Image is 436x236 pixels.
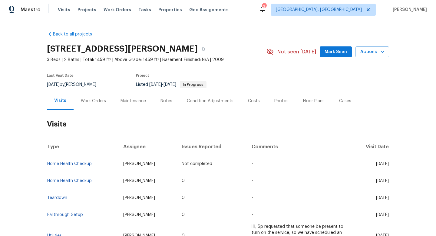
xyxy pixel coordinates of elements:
th: Comments [247,138,349,155]
span: Project [136,74,149,77]
span: [PERSON_NAME] [123,179,155,183]
span: Visits [58,7,70,13]
h2: Visits [47,110,389,138]
span: Tasks [138,8,151,12]
div: Cases [339,98,351,104]
span: Last Visit Date [47,74,74,77]
th: Issues Reported [177,138,246,155]
span: Work Orders [104,7,131,13]
span: [DATE] [376,213,389,217]
span: [DATE] [376,162,389,166]
span: Properties [158,7,182,13]
span: [GEOGRAPHIC_DATA], [GEOGRAPHIC_DATA] [276,7,362,13]
span: 0 [182,196,185,200]
button: Copy Address [198,43,209,54]
button: Mark Seen [320,46,352,58]
div: Costs [248,98,260,104]
span: Not completed [182,162,212,166]
th: Assignee [118,138,177,155]
span: Projects [78,7,96,13]
div: Work Orders [81,98,106,104]
div: Condition Adjustments [187,98,233,104]
a: Back to all projects [47,31,105,37]
span: Listed [136,83,206,87]
a: Fallthrough Setup [47,213,83,217]
a: Home Health Checkup [47,162,92,166]
div: Maintenance [121,98,146,104]
div: Photos [274,98,289,104]
span: [PERSON_NAME] [390,7,427,13]
span: - [252,162,253,166]
span: - [149,83,176,87]
span: [PERSON_NAME] [123,162,155,166]
a: Teardown [47,196,67,200]
span: [PERSON_NAME] [123,196,155,200]
div: Notes [160,98,172,104]
span: In Progress [180,83,206,86]
span: 0 [182,179,185,183]
span: - [252,196,253,200]
span: Actions [360,48,384,56]
th: Type [47,138,118,155]
span: - [252,213,253,217]
div: 3 [262,4,266,10]
span: Geo Assignments [189,7,229,13]
a: Home Health Checkup [47,179,92,183]
span: [DATE] [149,83,162,87]
h2: [STREET_ADDRESS][PERSON_NAME] [47,46,198,52]
span: 0 [182,213,185,217]
div: Floor Plans [303,98,325,104]
span: - [252,179,253,183]
span: [PERSON_NAME] [123,213,155,217]
span: [DATE] [163,83,176,87]
span: Mark Seen [325,48,347,56]
th: Visit Date [349,138,389,155]
span: Not seen [DATE] [277,49,316,55]
span: [DATE] [376,179,389,183]
div: Visits [54,98,66,104]
span: [DATE] [47,83,60,87]
span: Maestro [21,7,41,13]
div: by [PERSON_NAME] [47,81,104,88]
span: [DATE] [376,196,389,200]
span: 3 Beds | 2 Baths | Total: 1459 ft² | Above Grade: 1459 ft² | Basement Finished: N/A | 2009 [47,57,266,63]
button: Actions [355,46,389,58]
